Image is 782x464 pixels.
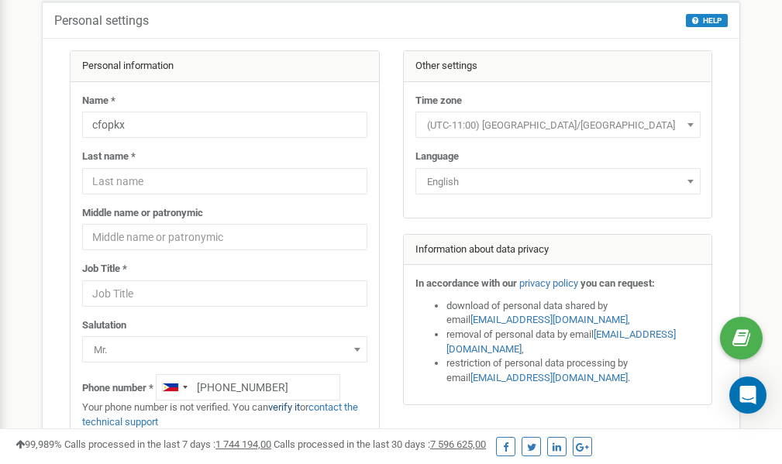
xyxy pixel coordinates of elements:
[82,262,127,277] label: Job Title *
[470,314,628,325] a: [EMAIL_ADDRESS][DOMAIN_NAME]
[415,94,462,108] label: Time zone
[82,381,153,396] label: Phone number *
[268,401,300,413] a: verify it
[421,171,695,193] span: English
[88,339,362,361] span: Mr.
[686,14,728,27] button: HELP
[156,374,340,400] input: +1-800-555-55-55
[421,115,695,136] span: (UTC-11:00) Pacific/Midway
[430,438,486,450] u: 7 596 625,00
[157,375,192,400] div: Telephone country code
[274,438,486,450] span: Calls processed in the last 30 days :
[82,150,136,164] label: Last name *
[470,372,628,383] a: [EMAIL_ADDRESS][DOMAIN_NAME]
[404,51,712,82] div: Other settings
[82,318,126,333] label: Salutation
[215,438,271,450] u: 1 744 194,00
[54,14,149,28] h5: Personal settings
[415,168,701,194] span: English
[82,401,358,428] a: contact the technical support
[519,277,578,289] a: privacy policy
[415,112,701,138] span: (UTC-11:00) Pacific/Midway
[82,400,367,429] p: Your phone number is not verified. You can or
[82,206,203,221] label: Middle name or patronymic
[415,277,517,289] strong: In accordance with our
[729,376,766,414] div: Open Intercom Messenger
[580,277,655,289] strong: you can request:
[82,336,367,363] span: Mr.
[82,168,367,194] input: Last name
[16,438,62,450] span: 99,989%
[446,328,701,356] li: removal of personal data by email ,
[64,438,271,450] span: Calls processed in the last 7 days :
[404,235,712,266] div: Information about data privacy
[71,51,379,82] div: Personal information
[82,280,367,307] input: Job Title
[446,299,701,328] li: download of personal data shared by email ,
[82,112,367,138] input: Name
[415,150,459,164] label: Language
[82,224,367,250] input: Middle name or patronymic
[446,356,701,385] li: restriction of personal data processing by email .
[82,94,115,108] label: Name *
[446,328,676,355] a: [EMAIL_ADDRESS][DOMAIN_NAME]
